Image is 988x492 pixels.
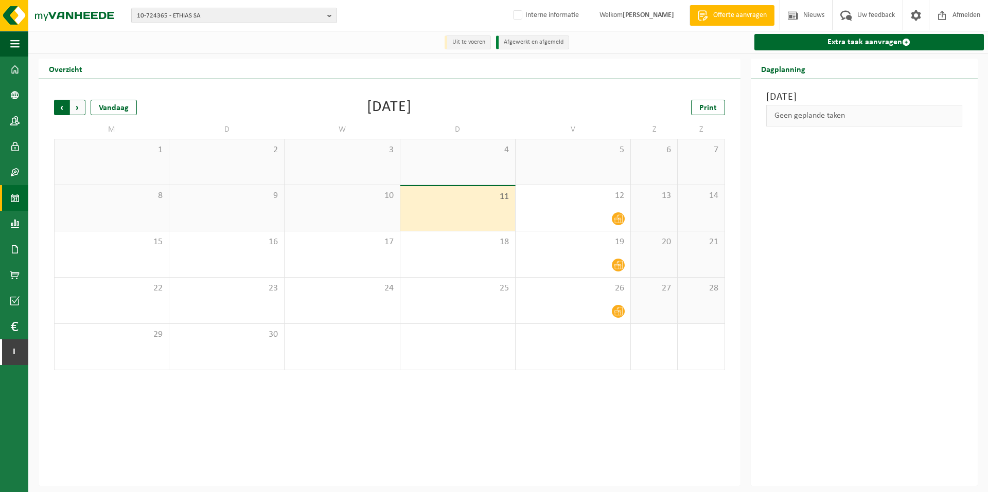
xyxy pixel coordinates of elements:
span: 16 [174,236,279,248]
span: 27 [636,283,672,294]
span: 18 [405,236,510,248]
td: W [285,120,400,139]
span: 23 [174,283,279,294]
span: 26 [521,283,625,294]
a: Print [691,100,725,115]
span: Vorige [54,100,69,115]
span: Print [699,104,717,112]
span: 15 [60,236,164,248]
span: I [10,339,18,365]
span: 11 [405,191,510,203]
span: 5 [521,144,625,156]
div: Vandaag [91,100,137,115]
span: Offerte aanvragen [711,10,769,21]
span: 8 [60,190,164,202]
span: 2 [174,144,279,156]
span: 7 [683,144,719,156]
div: [DATE] [367,100,412,115]
span: 30 [174,329,279,340]
span: 10-724365 - ETHIAS SA [137,8,323,24]
span: 3 [290,144,394,156]
span: 6 [636,144,672,156]
td: M [54,120,169,139]
span: 14 [683,190,719,202]
li: Afgewerkt en afgemeld [496,35,569,49]
li: Uit te voeren [445,35,491,49]
td: V [516,120,631,139]
span: 17 [290,236,394,248]
td: D [400,120,516,139]
span: 1 [60,144,164,156]
span: 24 [290,283,394,294]
span: 13 [636,190,672,202]
a: Offerte aanvragen [690,5,774,26]
td: Z [631,120,678,139]
span: 28 [683,283,719,294]
span: 4 [405,144,510,156]
td: Z [678,120,725,139]
span: 21 [683,236,719,248]
span: 19 [521,236,625,248]
span: 25 [405,283,510,294]
div: Geen geplande taken [766,105,962,126]
h3: [DATE] [766,89,962,105]
button: 10-724365 - ETHIAS SA [131,8,337,23]
label: Interne informatie [511,8,579,23]
span: 20 [636,236,672,248]
span: 9 [174,190,279,202]
h2: Overzicht [39,59,93,79]
a: Extra taak aanvragen [754,34,984,50]
span: 12 [521,190,625,202]
h2: Dagplanning [751,59,816,79]
strong: [PERSON_NAME] [623,11,674,19]
span: 10 [290,190,394,202]
span: 22 [60,283,164,294]
span: 29 [60,329,164,340]
span: Volgende [70,100,85,115]
td: D [169,120,285,139]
